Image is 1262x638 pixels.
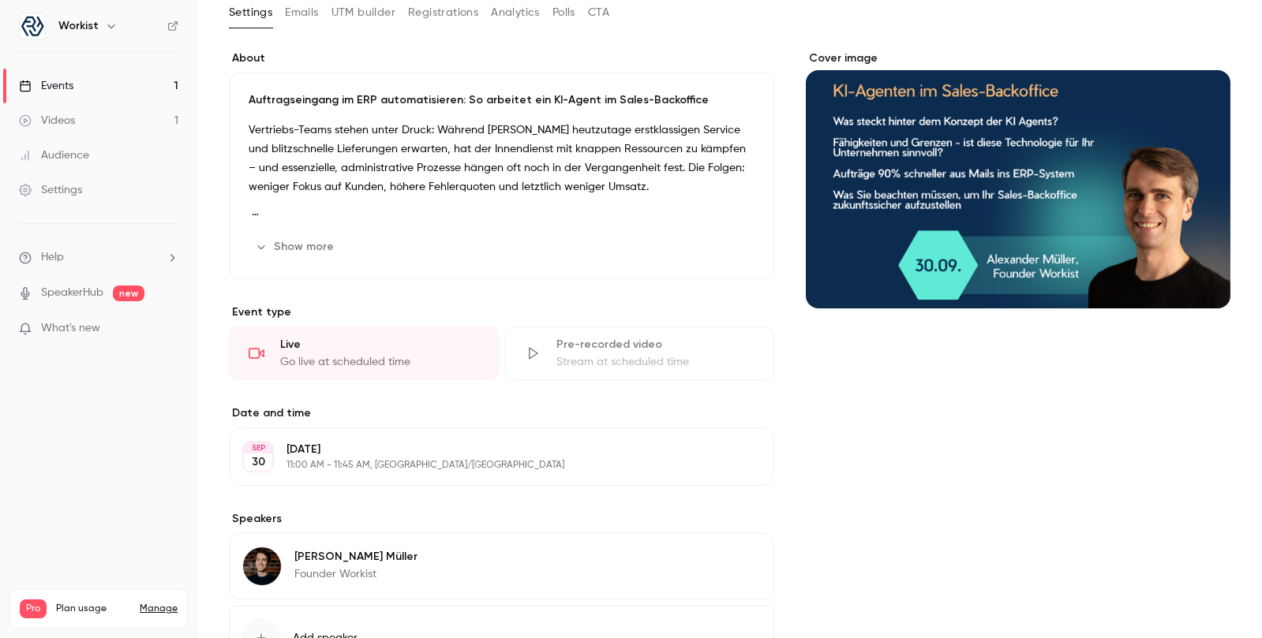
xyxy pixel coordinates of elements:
[280,354,479,370] div: Go live at scheduled time
[249,92,755,108] p: Auftragseingang im ERP automatisieren: So arbeitet ein KI-Agent im Sales-Backoffice
[806,50,1230,66] label: Cover image
[41,320,100,337] span: What's new
[229,511,774,527] label: Speakers
[229,405,774,421] label: Date and time
[19,113,75,129] div: Videos
[19,78,73,94] div: Events
[229,304,774,320] p: Event type
[249,121,755,196] p: Vertriebs-Teams stehen unter Druck: Während [PERSON_NAME] heutzutage erstklassigen Service und bl...
[19,249,178,266] li: help-dropdown-opener
[229,533,774,599] div: Alexander Müller[PERSON_NAME] MüllerFounder Workist
[280,337,479,353] div: Live
[159,322,178,336] iframe: Noticeable Trigger
[229,326,499,380] div: LiveGo live at scheduled time
[140,603,178,615] a: Manage
[286,459,691,472] p: 11:00 AM - 11:45 AM, [GEOGRAPHIC_DATA]/[GEOGRAPHIC_DATA]
[19,182,82,198] div: Settings
[286,442,691,457] p: [DATE]
[41,285,103,301] a: SpeakerHub
[229,50,774,66] label: About
[19,147,89,163] div: Audience
[294,566,418,582] p: Founder Workist
[556,337,755,353] div: Pre-recorded video
[252,454,265,470] p: 30
[243,547,281,585] img: Alexander Müller
[294,549,418,565] p: [PERSON_NAME] Müller
[113,285,144,301] span: new
[806,50,1230,308] section: Cover image
[244,442,272,453] div: SEP
[58,18,99,34] h6: Workist
[249,234,343,259] button: Show more
[556,354,755,370] div: Stream at scheduled time
[20,599,47,618] span: Pro
[505,326,775,380] div: Pre-recorded videoStream at scheduled time
[56,603,130,615] span: Plan usage
[20,13,45,39] img: Workist
[41,249,64,266] span: Help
